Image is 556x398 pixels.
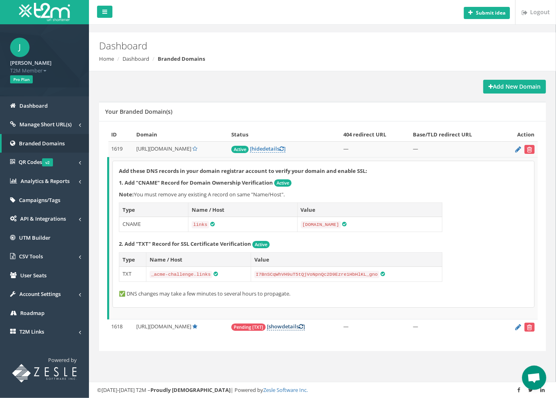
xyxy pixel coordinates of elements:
a: [hidedetails] [250,145,285,153]
code: [DOMAIN_NAME] [301,221,341,228]
span: Campaigns/Tags [19,196,60,204]
span: Account Settings [19,290,61,298]
b: Submit idea [476,9,505,16]
span: Pro Plan [10,75,33,83]
b: Note: [119,191,134,198]
span: User Seats [20,272,47,279]
p: You must remove any existing A record on same "Name/Host". [119,191,528,198]
span: QR Codes [19,158,53,166]
td: — [340,319,410,335]
th: Type [119,252,146,267]
span: Pending [TXT] [231,324,266,331]
td: TXT [119,267,146,282]
td: — [340,142,410,157]
a: [showdetails] [267,323,305,330]
a: Set Default [192,145,197,152]
th: Value [297,202,442,217]
span: UTM Builder [19,234,51,241]
span: hide [252,145,262,152]
div: Open chat [522,366,546,390]
th: ID [108,128,133,142]
span: [URL][DOMAIN_NAME] [136,323,191,330]
span: v2 [42,158,53,166]
code: I7BnSCqWhVH9uT5tQjVoNpnQc2D9Ezre1HbHlKL_gno [254,271,380,278]
strong: 1. Add "CNAME" Record for Domain Ownership Verification [119,179,273,186]
span: T2M Links [19,328,44,335]
button: Submit idea [464,7,510,19]
a: Add New Domain [483,80,546,94]
a: Zesle Software Inc. [263,386,308,394]
strong: Add New Domain [488,83,541,90]
th: Status [228,128,340,142]
td: — [410,319,501,335]
strong: 2. Add "TXT" Record for SSL Certificate Verification [119,240,251,247]
code: _acme-challenge.links [150,271,212,278]
strong: [PERSON_NAME] [10,59,51,66]
td: 1618 [108,319,133,335]
span: Powered by [48,356,77,364]
td: CNAME [119,217,188,232]
img: T2M URL Shortener powered by Zesle Software Inc. [12,364,77,383]
strong: Add these DNS records in your domain registrar account to verify your domain and enable SSL: [119,167,367,175]
span: Dashboard [19,102,48,109]
th: 404 redirect URL [340,128,410,142]
span: API & Integrations [20,215,66,222]
a: [PERSON_NAME] T2M Member [10,57,79,74]
span: Analytics & Reports [21,177,70,185]
th: Action [501,128,538,142]
span: CSV Tools [19,253,43,260]
h5: Your Branded Domain(s) [105,109,172,115]
span: Active [274,179,292,187]
span: J [10,38,30,57]
strong: Branded Domains [158,55,205,62]
span: T2M Member [10,67,79,74]
th: Name / Host [188,202,297,217]
th: Value [251,252,442,267]
a: Default [192,323,197,330]
th: Type [119,202,188,217]
span: show [268,323,282,330]
p: ✅ DNS changes may take a few minutes to several hours to propagate. [119,290,528,298]
span: [URL][DOMAIN_NAME] [136,145,191,152]
code: links [192,221,209,228]
img: T2M [19,3,70,21]
th: Base/TLD redirect URL [410,128,501,142]
td: — [410,142,501,157]
span: Manage Short URL(s) [19,121,72,128]
a: Home [99,55,114,62]
th: Name / Host [146,252,251,267]
th: Domain [133,128,228,142]
span: Branded Domains [19,140,65,147]
span: Roadmap [20,309,44,317]
span: Active [252,241,270,248]
a: Dashboard [123,55,149,62]
td: 1619 [108,142,133,157]
h2: Dashboard [99,40,469,51]
span: Active [231,146,249,153]
strong: Proudly [DEMOGRAPHIC_DATA] [150,386,230,394]
div: ©[DATE]-[DATE] T2M – | Powered by [97,386,548,394]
